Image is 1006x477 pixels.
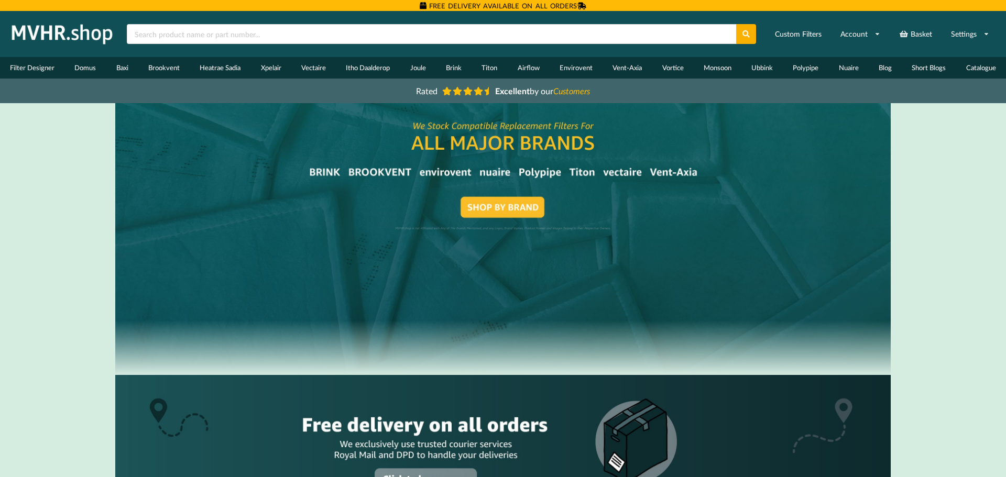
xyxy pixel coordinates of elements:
a: Brink [436,57,472,79]
a: Airflow [507,57,549,79]
a: Monsoon [694,57,741,79]
input: Search product name or part number... [127,24,736,44]
b: Excellent [495,86,530,96]
a: Account [834,25,887,43]
a: Short Blogs [902,57,956,79]
a: Vortice [652,57,693,79]
a: Envirovent [550,57,603,79]
a: Domus [64,57,106,79]
a: Ubbink [741,57,783,79]
a: Titon [472,57,507,79]
a: Itho Daalderop [336,57,400,79]
span: Rated [416,86,438,96]
a: Xpelair [251,57,291,79]
a: Vectaire [291,57,336,79]
a: Catalogue [956,57,1006,79]
a: Custom Filters [768,25,828,43]
a: Nuaire [829,57,869,79]
img: mvhr.shop.png [7,21,117,47]
a: Settings [944,25,996,43]
a: Vent-Axia [603,57,652,79]
a: Rated Excellentby ourCustomers [409,82,597,99]
a: Baxi [106,57,138,79]
i: Customers [553,86,590,96]
a: Blog [869,57,902,79]
span: by our [495,86,590,96]
a: Brookvent [138,57,190,79]
a: Basket [892,25,939,43]
a: Joule [400,57,436,79]
a: Polypipe [783,57,828,79]
a: Heatrae Sadia [190,57,250,79]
